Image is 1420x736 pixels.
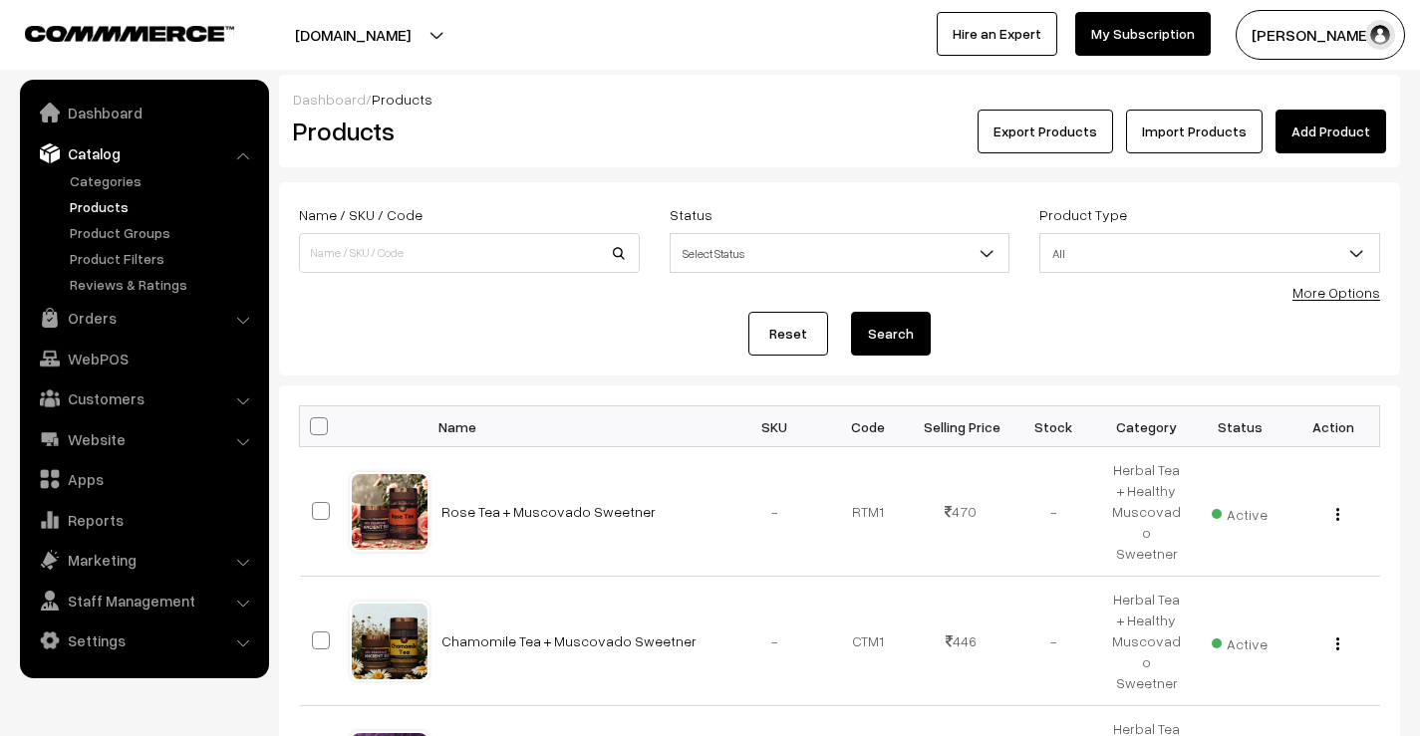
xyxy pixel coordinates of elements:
div: / [293,89,1386,110]
a: Customers [25,380,262,416]
th: Stock [1007,406,1100,447]
td: 470 [914,447,1006,577]
th: Selling Price [914,406,1006,447]
span: All [1039,233,1380,273]
span: Select Status [671,236,1009,271]
a: My Subscription [1075,12,1211,56]
a: Settings [25,622,262,658]
a: Rose Tea + Muscovado Sweetner [441,503,656,520]
label: Status [670,204,712,225]
td: - [728,447,821,577]
button: Export Products [978,110,1113,153]
a: Reports [25,502,262,538]
a: Marketing [25,542,262,578]
a: Catalog [25,135,262,171]
td: 446 [914,577,1006,706]
a: Dashboard [25,95,262,130]
a: Chamomile Tea + Muscovado Sweetner [441,632,697,649]
img: user [1365,20,1395,50]
a: More Options [1292,284,1380,301]
a: Add Product [1276,110,1386,153]
th: Status [1194,406,1286,447]
a: Reset [748,312,828,356]
th: Category [1100,406,1193,447]
label: Product Type [1039,204,1127,225]
a: Products [65,196,262,217]
img: Menu [1336,508,1339,521]
label: Name / SKU / Code [299,204,423,225]
h2: Products [293,116,638,146]
button: [PERSON_NAME]… [1236,10,1405,60]
th: Action [1286,406,1379,447]
img: Menu [1336,637,1339,650]
img: COMMMERCE [25,26,234,41]
button: Search [851,312,931,356]
a: Apps [25,461,262,497]
td: - [728,577,821,706]
td: Herbal Tea + Healthy Muscovado Sweetner [1100,577,1193,706]
th: SKU [728,406,821,447]
a: Product Groups [65,222,262,243]
a: Website [25,421,262,457]
a: Staff Management [25,583,262,618]
td: - [1007,577,1100,706]
span: Active [1212,628,1268,654]
th: Name [429,406,728,447]
a: Orders [25,300,262,336]
span: Active [1212,499,1268,525]
a: WebPOS [25,341,262,376]
a: Categories [65,170,262,191]
td: RTM1 [821,447,914,577]
span: Products [372,91,432,108]
span: Select Status [670,233,1010,273]
a: Product Filters [65,248,262,269]
td: - [1007,447,1100,577]
td: CTM1 [821,577,914,706]
th: Code [821,406,914,447]
a: COMMMERCE [25,20,199,44]
a: Hire an Expert [937,12,1057,56]
input: Name / SKU / Code [299,233,640,273]
a: Import Products [1126,110,1263,153]
td: Herbal Tea + Healthy Muscovado Sweetner [1100,447,1193,577]
a: Dashboard [293,91,366,108]
a: Reviews & Ratings [65,274,262,295]
button: [DOMAIN_NAME] [225,10,480,60]
span: All [1040,236,1379,271]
